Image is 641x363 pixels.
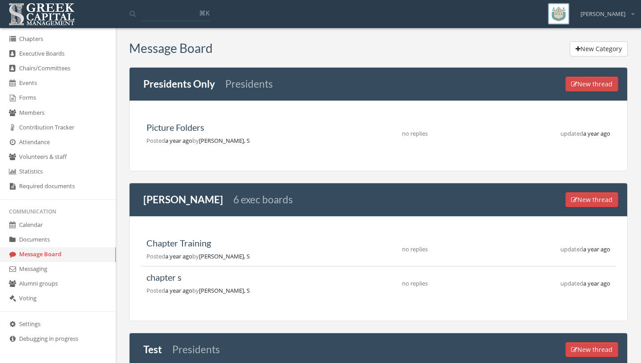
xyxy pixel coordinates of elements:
[146,122,204,133] a: Picture Folders
[172,343,220,355] small: Presidents
[560,129,583,137] span: updated
[479,266,616,301] td: a year ago
[199,8,210,17] span: ⌘K
[560,279,583,287] span: updated
[199,286,250,294] span: [PERSON_NAME], S
[402,245,428,253] span: no replies
[192,252,199,260] span: by
[479,232,616,266] td: a year ago
[143,343,162,355] a: Test
[192,286,199,294] span: by
[565,192,618,207] button: New thread
[143,194,223,206] a: [PERSON_NAME]
[143,78,215,90] a: Presidents Only
[146,286,250,294] span: a year ago
[146,286,165,294] span: Posted
[580,10,625,18] span: [PERSON_NAME]
[575,3,634,18] div: [PERSON_NAME]
[479,117,616,151] td: a year ago
[146,238,211,248] a: Chapter Training
[233,194,293,206] small: 6 exec boards
[129,41,213,55] h3: Message Board
[402,279,428,287] span: no replies
[146,272,182,282] a: chapter s
[146,137,165,145] span: Posted
[146,137,250,145] span: a year ago
[565,77,618,92] button: New thread
[199,252,250,260] span: [PERSON_NAME], S
[225,78,273,90] small: Presidents
[402,129,428,137] span: no replies
[560,245,583,253] span: updated
[199,137,250,145] span: [PERSON_NAME], S
[146,252,250,260] span: a year ago
[192,137,199,145] span: by
[146,252,165,260] span: Posted
[570,41,628,56] button: New Category
[565,342,618,357] button: New thread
